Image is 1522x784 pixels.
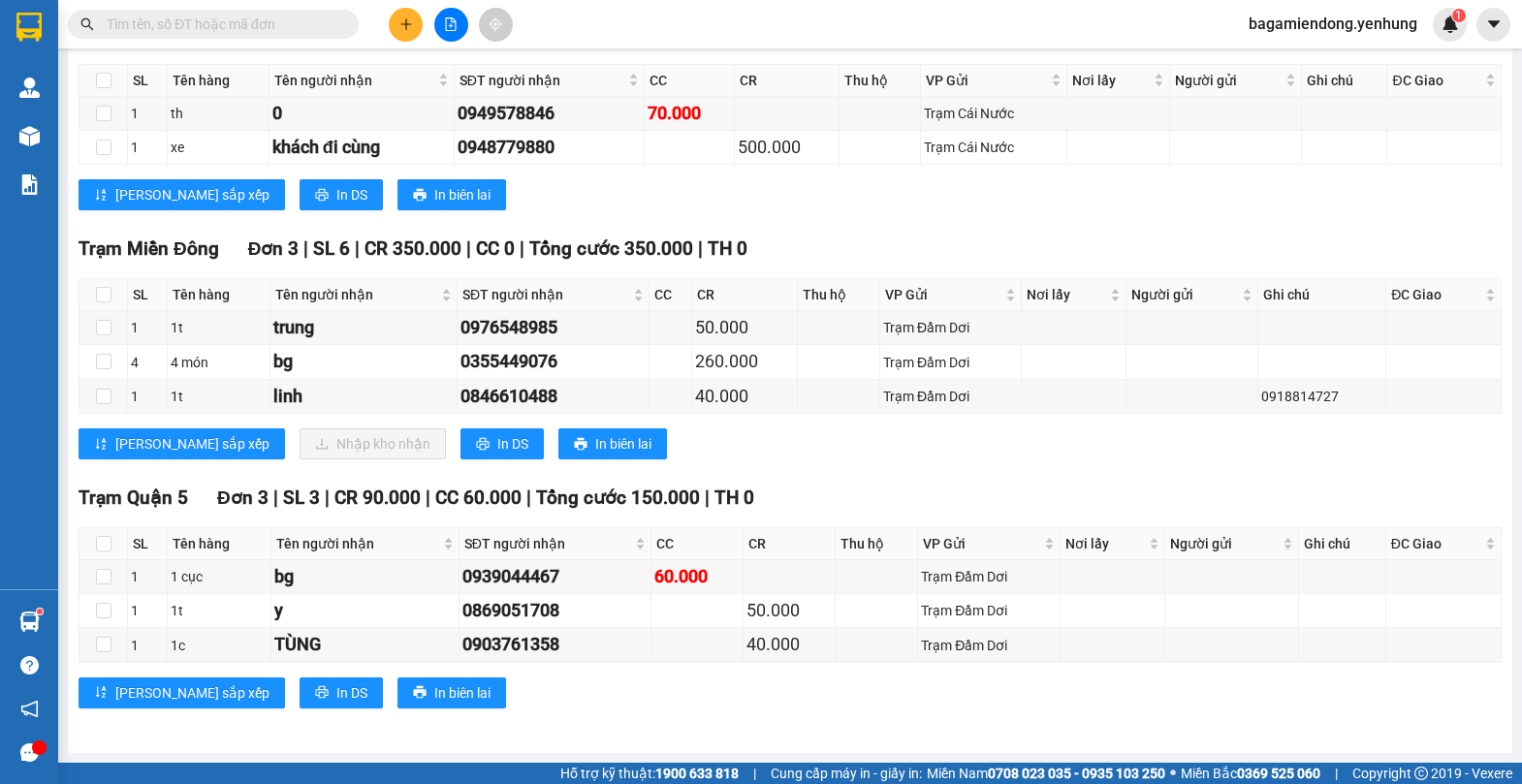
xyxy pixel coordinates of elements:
div: 1 [131,386,164,407]
strong: 0369 525 060 [1237,766,1320,781]
span: 1 [1455,9,1462,22]
span: In biên lai [434,682,491,704]
span: | [466,237,471,260]
span: printer [574,437,587,453]
span: Người gửi [1170,533,1278,554]
button: downloadNhập kho nhận [300,428,446,459]
th: Tên hàng [168,65,270,97]
th: Thu hộ [836,528,918,560]
span: | [426,486,430,509]
button: printerIn DS [300,677,383,708]
span: ĐC Giao [1391,533,1481,554]
td: Trạm Đầm Dơi [918,594,1061,628]
span: Nơi lấy [1072,70,1151,91]
div: linh [273,383,454,410]
span: Cung cấp máy in - giấy in: [771,763,922,784]
img: solution-icon [19,174,40,195]
th: SL [128,279,168,311]
td: y [271,594,460,628]
span: Miền Bắc [1181,763,1320,784]
td: 0846610488 [458,380,650,414]
td: bg [270,345,458,379]
span: | [526,486,531,509]
th: Ghi chú [1299,528,1386,560]
div: 1t [171,600,268,621]
th: SL [128,65,168,97]
td: TÙNG [271,628,460,662]
th: Tên hàng [168,528,271,560]
div: Trạm Đầm Dơi [921,600,1057,621]
span: Miền Nam [927,763,1165,784]
span: In DS [336,184,367,205]
div: 4 món [171,352,267,373]
strong: 1900 633 818 [655,766,739,781]
td: Trạm Đầm Dơi [880,311,1022,345]
sup: 1 [37,609,43,614]
button: sort-ascending[PERSON_NAME] sắp xếp [79,428,285,459]
span: Trạm Miền Đông [79,237,219,260]
button: caret-down [1476,8,1510,42]
button: printerIn biên lai [397,677,506,708]
th: Thu hộ [798,279,880,311]
span: Trạm Quận 5 [79,486,188,509]
div: Trạm Đầm Dơi [883,352,1018,373]
span: | [355,237,360,260]
span: CR 350.000 [365,237,461,260]
span: Tên người nhận [274,70,434,91]
td: Trạm Cái Nước [921,131,1066,165]
div: 40.000 [695,383,794,410]
span: TH 0 [708,237,747,260]
span: CC 60.000 [435,486,522,509]
button: sort-ascending[PERSON_NAME] sắp xếp [79,677,285,708]
button: printerIn biên lai [397,179,506,210]
button: aim [479,8,513,42]
div: 50.000 [695,314,794,341]
span: VP Gửi [885,284,1001,305]
span: Nơi lấy [1065,533,1145,554]
span: TH 0 [714,486,754,509]
div: 0976548985 [460,314,646,341]
span: sort-ascending [94,437,108,453]
span: question-circle [20,656,39,674]
span: search [80,17,94,31]
td: Trạm Đầm Dơi [918,628,1061,662]
div: 0 [272,100,451,127]
span: Nơi lấy [1027,284,1106,305]
div: khách đi cùng [272,134,451,161]
div: Trạm Đầm Dơi [883,317,1018,338]
span: In DS [336,682,367,704]
th: CC [650,279,692,311]
span: printer [413,685,427,701]
span: SĐT người nhận [460,70,624,91]
button: printerIn DS [300,179,383,210]
img: icon-new-feature [1442,16,1459,33]
div: 0903761358 [462,631,649,658]
div: 1 [131,137,164,158]
th: Thu hộ [840,65,921,97]
span: sort-ascending [94,188,108,204]
th: CR [744,528,836,560]
span: aim [489,17,502,31]
div: 0846610488 [460,383,646,410]
div: 260.000 [695,348,794,375]
div: Trạm Đầm Dơi [921,566,1057,587]
div: 1 [131,600,164,621]
th: SL [128,528,168,560]
td: Trạm Đầm Dơi [880,345,1022,379]
th: Tên hàng [168,279,270,311]
strong: 0708 023 035 - 0935 103 250 [988,766,1165,781]
div: 0939044467 [462,563,649,590]
span: printer [413,188,427,204]
span: [PERSON_NAME] sắp xếp [115,184,270,205]
td: bg [271,560,460,594]
span: bagamiendong.yenhung [1233,12,1433,36]
span: In biên lai [595,433,651,455]
div: Trạm Cái Nước [924,137,1062,158]
td: 0869051708 [460,594,652,628]
span: Tổng cước 350.000 [529,237,693,260]
div: TÙNG [274,631,456,658]
span: [PERSON_NAME] sắp xếp [115,682,270,704]
div: 0948779880 [458,134,641,161]
div: 1t [171,317,267,338]
div: 1 cục [171,566,268,587]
